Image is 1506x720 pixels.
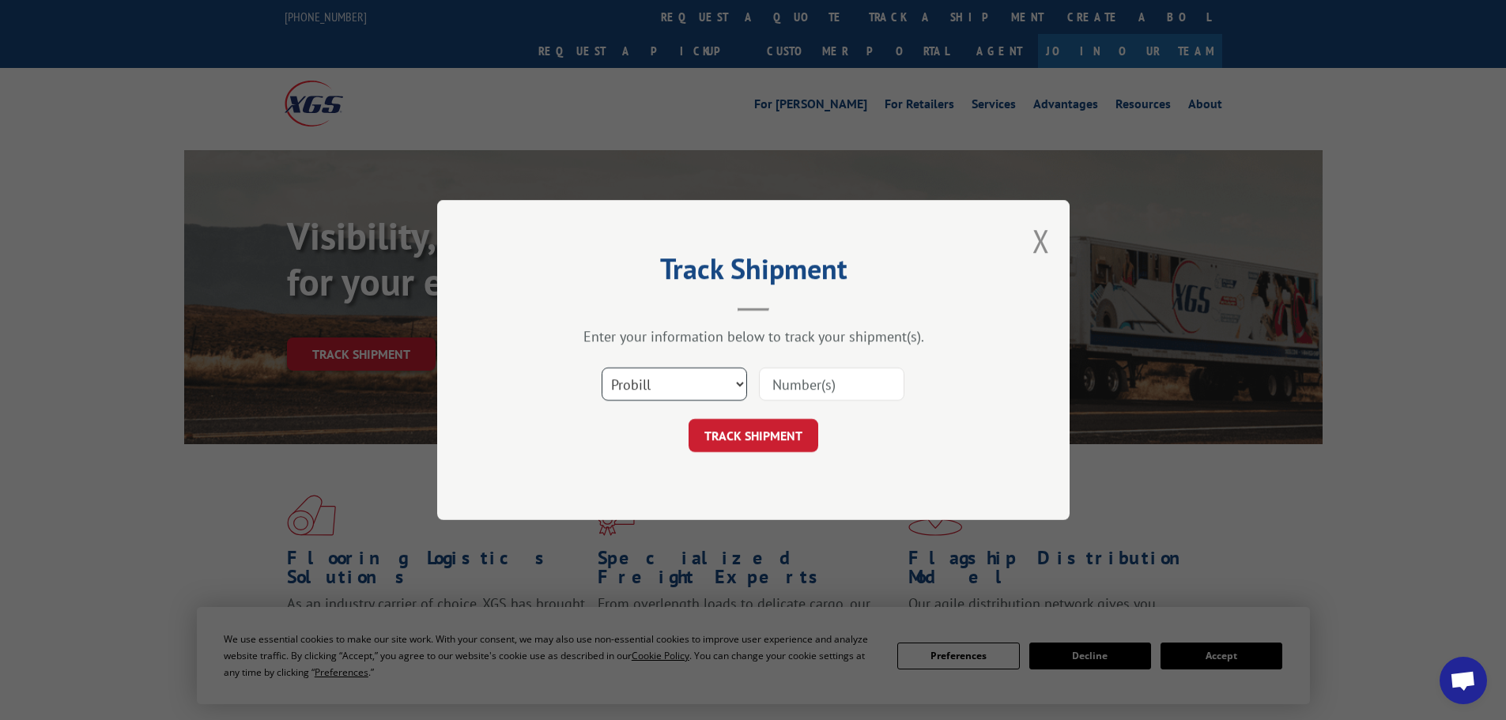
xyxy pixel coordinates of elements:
[516,258,991,288] h2: Track Shipment
[689,419,818,452] button: TRACK SHIPMENT
[759,368,904,401] input: Number(s)
[516,327,991,345] div: Enter your information below to track your shipment(s).
[1440,657,1487,704] div: Open chat
[1032,220,1050,262] button: Close modal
